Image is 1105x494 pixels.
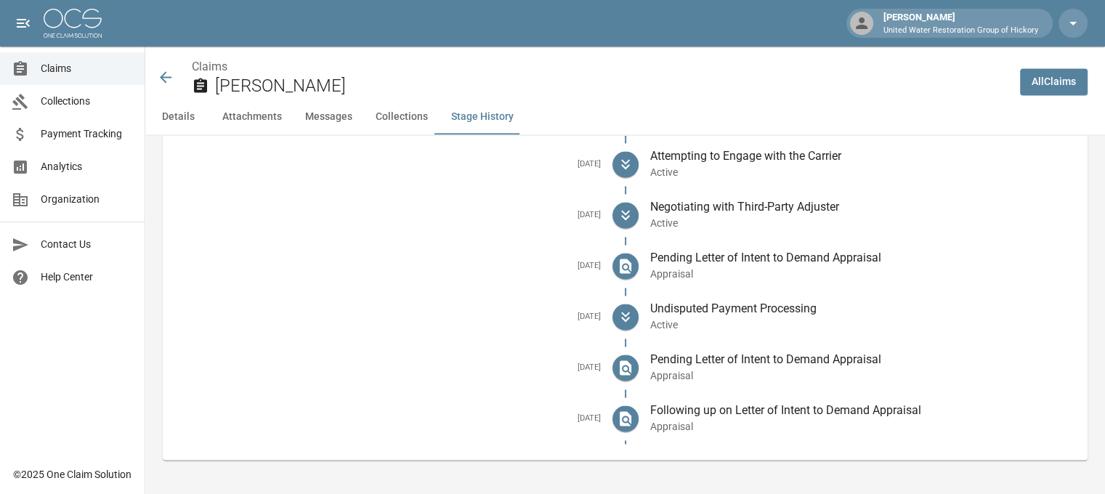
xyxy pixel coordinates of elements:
h5: [DATE] [174,210,601,221]
button: Collections [364,100,440,134]
p: Appraisal [650,368,1077,383]
p: Undisputed Payment Processing [650,300,1077,317]
button: Attachments [211,100,294,134]
button: Stage History [440,100,525,134]
p: Active [650,317,1077,332]
h5: [DATE] [174,312,601,323]
h5: [DATE] [174,413,601,424]
button: open drawer [9,9,38,38]
a: Claims [192,60,227,73]
p: Appraisal [650,419,1077,434]
p: Attempting to Engage with the Carrier [650,147,1077,165]
a: AllClaims [1020,68,1088,95]
button: Details [145,100,211,134]
span: Help Center [41,270,133,285]
span: Claims [41,61,133,76]
h5: [DATE] [174,159,601,170]
nav: breadcrumb [192,58,1008,76]
p: Negotiating with Third-Party Adjuster [650,198,1077,216]
p: Active [650,165,1077,179]
p: Appraisal [650,267,1077,281]
div: © 2025 One Claim Solution [13,467,131,482]
img: ocs-logo-white-transparent.png [44,9,102,38]
div: [PERSON_NAME] [878,10,1044,36]
p: Pending Letter of Intent to Demand Appraisal [650,249,1077,267]
button: Messages [294,100,364,134]
span: Contact Us [41,237,133,252]
h5: [DATE] [174,363,601,373]
div: anchor tabs [145,100,1105,134]
span: Payment Tracking [41,126,133,142]
h5: [DATE] [174,261,601,272]
h2: [PERSON_NAME] [215,76,1008,97]
span: Organization [41,192,133,207]
span: Analytics [41,159,133,174]
p: Pending Letter of Intent to Demand Appraisal [650,351,1077,368]
p: United Water Restoration Group of Hickory [883,25,1038,37]
p: Active [650,216,1077,230]
span: Collections [41,94,133,109]
p: Following up on Letter of Intent to Demand Appraisal [650,402,1077,419]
